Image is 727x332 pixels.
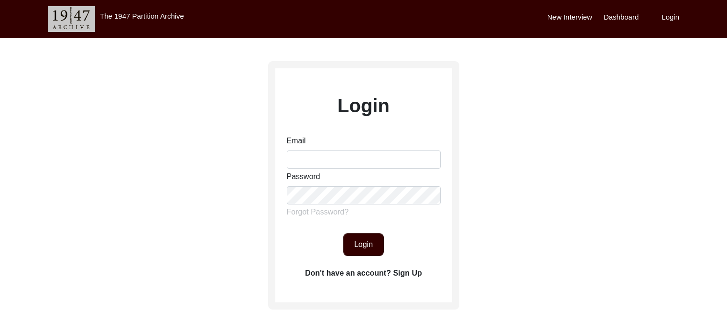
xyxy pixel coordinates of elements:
[547,12,592,23] label: New Interview
[287,206,349,218] label: Forgot Password?
[287,135,306,147] label: Email
[305,268,422,279] label: Don't have an account? Sign Up
[604,12,639,23] label: Dashboard
[337,91,390,120] label: Login
[662,12,679,23] label: Login
[48,6,95,32] img: header-logo.png
[100,12,184,20] label: The 1947 Partition Archive
[287,171,320,182] label: Password
[343,233,384,256] button: Login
